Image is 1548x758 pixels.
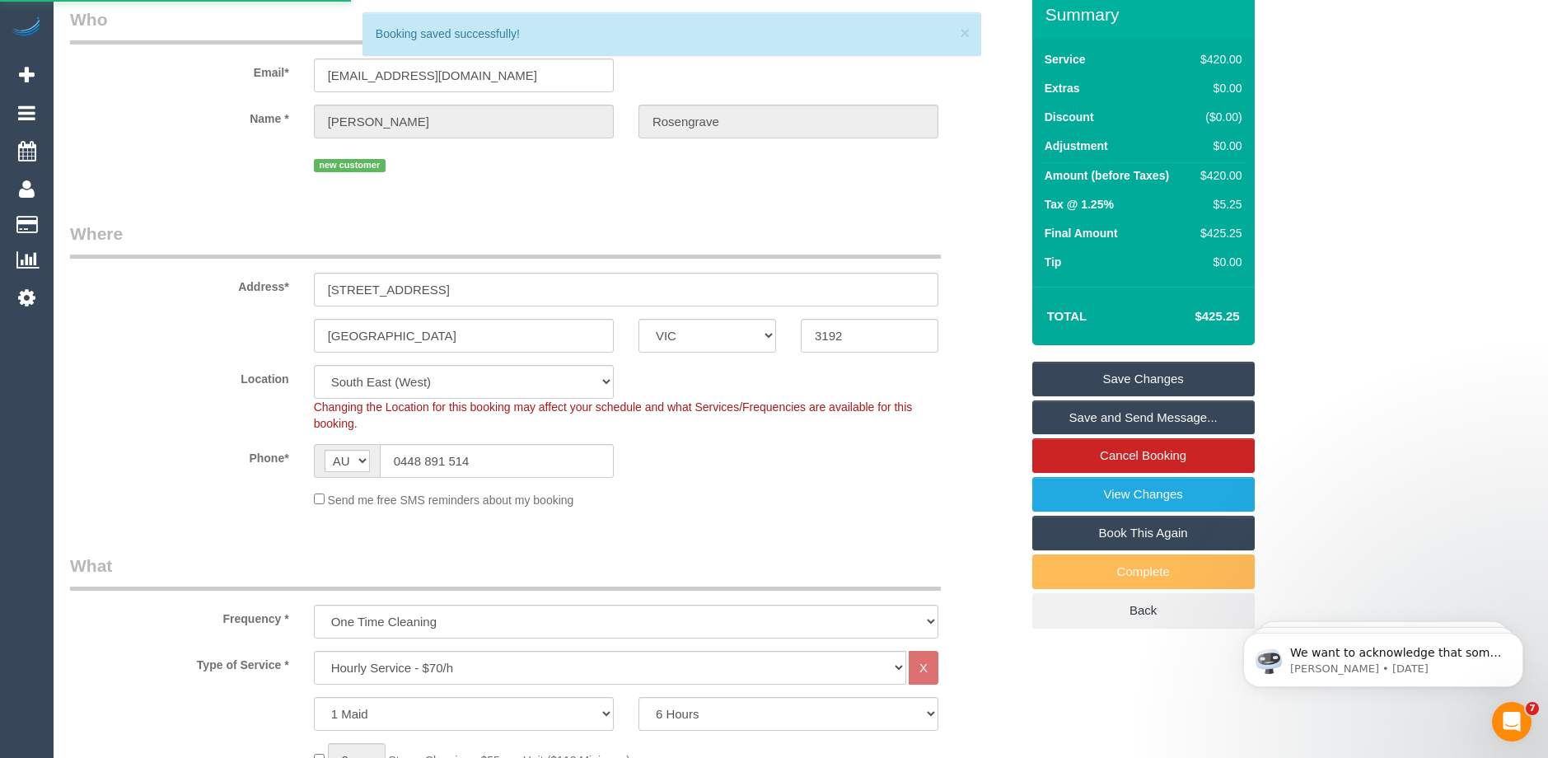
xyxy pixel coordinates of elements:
[380,444,614,478] input: Phone*
[1032,362,1255,396] a: Save Changes
[1032,477,1255,512] a: View Changes
[1045,109,1094,125] label: Discount
[1194,138,1242,154] div: $0.00
[1045,196,1114,213] label: Tax @ 1.25%
[328,494,574,507] span: Send me free SMS reminders about my booking
[58,444,302,466] label: Phone*
[1045,5,1246,24] h3: Summary
[1526,702,1539,715] span: 7
[1145,310,1239,324] h4: $425.25
[58,273,302,295] label: Address*
[1047,309,1087,323] strong: Total
[1045,225,1118,241] label: Final Amount
[70,222,941,259] legend: Where
[58,58,302,81] label: Email*
[376,26,969,42] div: Booking saved successfully!
[1194,167,1242,184] div: $420.00
[1045,167,1169,184] label: Amount (before Taxes)
[1194,109,1242,125] div: ($0.00)
[314,58,614,92] input: Email*
[1032,438,1255,473] a: Cancel Booking
[58,651,302,673] label: Type of Service *
[58,105,302,127] label: Name *
[1045,254,1062,270] label: Tip
[960,24,970,41] button: ×
[1194,51,1242,68] div: $420.00
[10,16,43,40] img: Automaid Logo
[638,105,938,138] input: Last Name*
[72,48,283,274] span: We want to acknowledge that some users may be experiencing lag or slower performance in our softw...
[1194,254,1242,270] div: $0.00
[1218,598,1548,714] iframe: Intercom notifications message
[70,7,941,44] legend: Who
[58,365,302,387] label: Location
[1194,225,1242,241] div: $425.25
[1194,196,1242,213] div: $5.25
[58,605,302,627] label: Frequency *
[1032,593,1255,628] a: Back
[1492,702,1532,742] iframe: Intercom live chat
[70,554,941,591] legend: What
[314,105,614,138] input: First Name*
[1045,80,1080,96] label: Extras
[801,319,938,353] input: Post Code*
[314,319,614,353] input: Suburb*
[1032,516,1255,550] a: Book This Again
[1194,80,1242,96] div: $0.00
[314,400,913,430] span: Changing the Location for this booking may affect your schedule and what Services/Frequencies are...
[1032,400,1255,435] a: Save and Send Message...
[1045,138,1108,154] label: Adjustment
[314,159,386,172] span: new customer
[1045,51,1086,68] label: Service
[72,63,284,78] p: Message from Ellie, sent 2w ago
